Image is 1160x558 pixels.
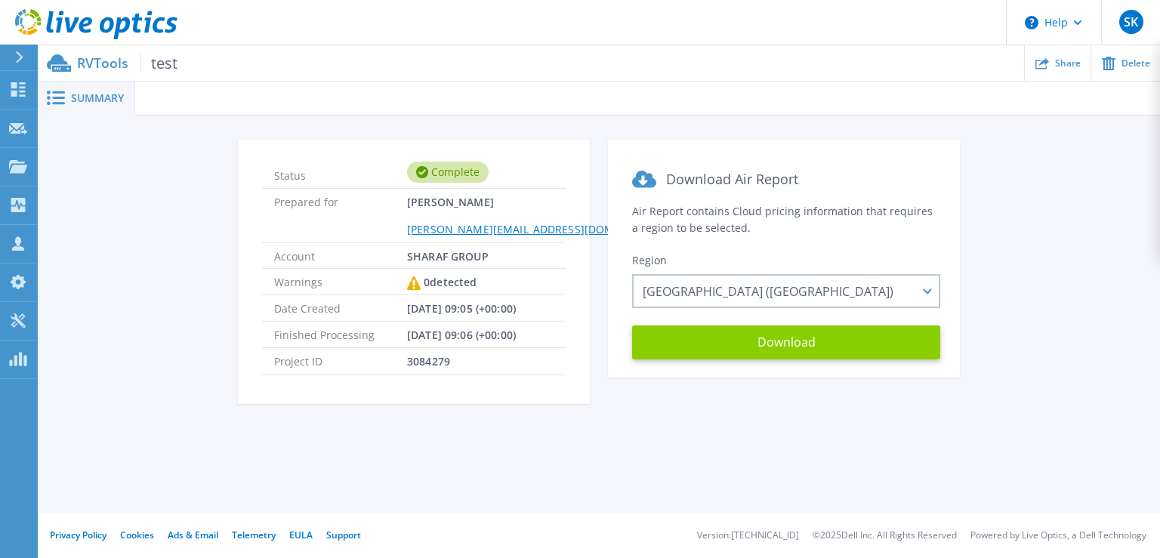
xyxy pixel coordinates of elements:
[813,531,957,541] li: © 2025 Dell Inc. All Rights Reserved
[274,243,407,268] span: Account
[407,348,450,374] span: 3084279
[407,189,673,242] span: [PERSON_NAME]
[50,529,106,541] a: Privacy Policy
[326,529,361,541] a: Support
[274,322,407,347] span: Finished Processing
[274,269,407,294] span: Warnings
[407,243,489,268] span: SHARAF GROUP
[407,162,489,183] div: Complete
[289,529,313,541] a: EULA
[632,274,940,308] div: [GEOGRAPHIC_DATA] ([GEOGRAPHIC_DATA])
[232,529,276,541] a: Telemetry
[407,295,516,321] span: [DATE] 09:05 (+00:00)
[407,222,673,236] a: [PERSON_NAME][EMAIL_ADDRESS][DOMAIN_NAME]
[120,529,154,541] a: Cookies
[697,531,799,541] li: Version: [TECHNICAL_ID]
[632,204,933,235] span: Air Report contains Cloud pricing information that requires a region to be selected.
[407,322,516,347] span: [DATE] 09:06 (+00:00)
[77,54,177,72] p: RVTools
[1055,59,1081,68] span: Share
[632,253,667,267] span: Region
[71,93,124,103] span: Summary
[407,269,477,296] div: 0 detected
[1121,59,1150,68] span: Delete
[632,325,940,359] button: Download
[1124,16,1138,28] span: SK
[168,529,218,541] a: Ads & Email
[274,348,407,374] span: Project ID
[274,189,407,242] span: Prepared for
[274,162,407,182] span: Status
[970,531,1146,541] li: Powered by Live Optics, a Dell Technology
[274,295,407,321] span: Date Created
[140,54,177,72] span: test
[666,170,798,188] span: Download Air Report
